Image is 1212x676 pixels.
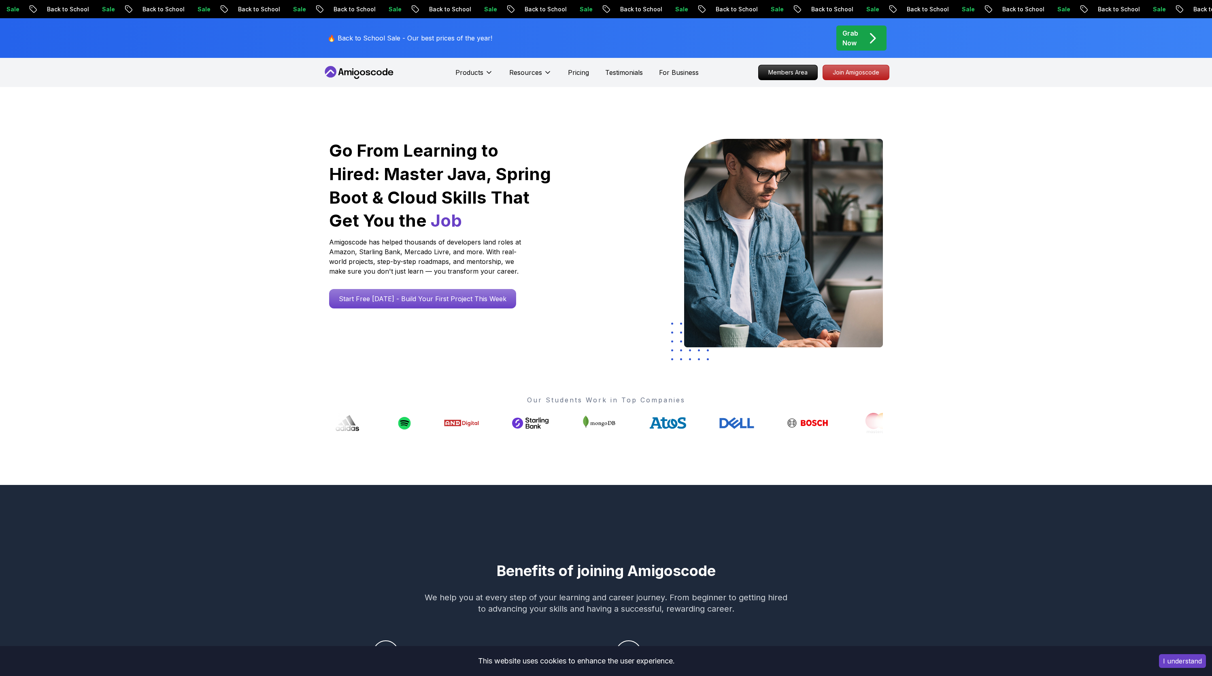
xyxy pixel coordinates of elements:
[860,5,886,13] p: Sale
[455,68,493,84] button: Products
[327,33,492,43] p: 🔥 Back to School Sale - Our best prices of the year!
[232,5,287,13] p: Back to School
[669,5,695,13] p: Sale
[425,592,787,614] p: We help you at every step of your learning and career journey. From beginner to getting hired to ...
[96,5,121,13] p: Sale
[573,5,599,13] p: Sale
[329,395,883,405] p: Our Students Work in Top Companies
[509,68,552,84] button: Resources
[329,289,516,308] a: Start Free [DATE] - Build Your First Project This Week
[323,563,889,579] h2: Benefits of joining Amigoscode
[614,5,669,13] p: Back to School
[605,68,643,77] a: Testimonials
[431,210,462,231] span: Job
[191,5,217,13] p: Sale
[6,652,1147,670] div: This website uses cookies to enhance the user experience.
[1091,5,1146,13] p: Back to School
[40,5,96,13] p: Back to School
[764,5,790,13] p: Sale
[568,68,589,77] a: Pricing
[327,5,382,13] p: Back to School
[423,5,478,13] p: Back to School
[518,5,573,13] p: Back to School
[329,139,552,232] h1: Go From Learning to Hired: Master Java, Spring Boot & Cloud Skills That Get You the
[759,65,817,80] p: Members Area
[805,5,860,13] p: Back to School
[842,28,858,48] p: Grab Now
[659,68,699,77] a: For Business
[382,5,408,13] p: Sale
[136,5,191,13] p: Back to School
[900,5,955,13] p: Back to School
[509,68,542,77] p: Resources
[955,5,981,13] p: Sale
[1146,5,1172,13] p: Sale
[478,5,504,13] p: Sale
[823,65,889,80] p: Join Amigoscode
[758,65,818,80] a: Members Area
[455,68,483,77] p: Products
[684,139,883,347] img: hero
[996,5,1051,13] p: Back to School
[823,65,889,80] a: Join Amigoscode
[287,5,313,13] p: Sale
[329,237,523,276] p: Amigoscode has helped thousands of developers land roles at Amazon, Starling Bank, Mercado Livre,...
[709,5,764,13] p: Back to School
[1051,5,1077,13] p: Sale
[1159,654,1206,668] button: Accept cookies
